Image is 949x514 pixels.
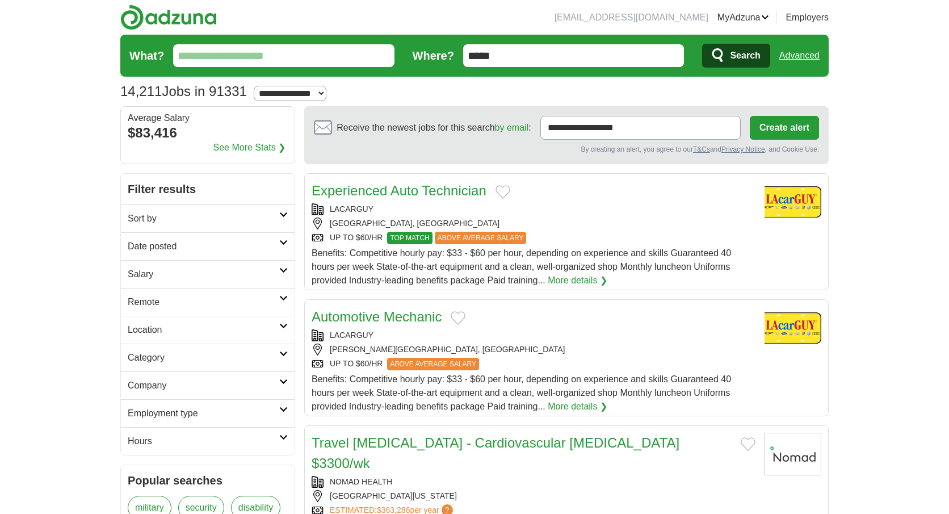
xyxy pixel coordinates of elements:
[120,83,247,99] h1: Jobs in 91331
[330,477,392,486] a: NOMAD HEALTH
[413,47,454,64] label: Where?
[128,212,279,225] h2: Sort by
[312,435,679,471] a: Travel [MEDICAL_DATA] - Cardiovascular [MEDICAL_DATA] $3300/wk
[741,437,755,451] button: Add to favorite jobs
[451,311,465,325] button: Add to favorite jobs
[121,399,295,427] a: Employment type
[387,232,432,244] span: TOP MATCH
[128,123,288,143] div: $83,416
[312,490,755,502] div: [GEOGRAPHIC_DATA][US_STATE]
[786,11,829,24] a: Employers
[435,232,527,244] span: ABOVE AVERAGE SALARY
[128,434,279,448] h2: Hours
[129,47,164,64] label: What?
[120,81,162,102] span: 14,211
[128,407,279,420] h2: Employment type
[312,218,755,229] div: [GEOGRAPHIC_DATA], [GEOGRAPHIC_DATA]
[128,295,279,309] h2: Remote
[213,141,286,154] a: See More Stats ❯
[495,123,529,132] a: by email
[717,11,770,24] a: MyAdzuna
[312,203,755,215] div: LACARGUY
[548,400,607,413] a: More details ❯
[730,44,760,67] span: Search
[128,240,279,253] h2: Date posted
[121,204,295,232] a: Sort by
[121,427,295,455] a: Hours
[765,307,821,349] img: Company logo
[128,472,288,489] h2: Popular searches
[121,344,295,371] a: Category
[312,358,755,370] div: UP TO $60/HR
[555,11,708,24] li: [EMAIL_ADDRESS][DOMAIN_NAME]
[548,274,607,287] a: More details ❯
[121,174,295,204] h2: Filter results
[312,232,755,244] div: UP TO $60/HR
[120,5,217,30] img: Adzuna logo
[314,144,819,154] div: By creating an alert, you agree to our and , and Cookie Use.
[312,344,755,356] div: [PERSON_NAME][GEOGRAPHIC_DATA], [GEOGRAPHIC_DATA]
[312,374,731,411] span: Benefits: Competitive hourly pay: $33 - $60 per hour, depending on experience and skills Guarante...
[312,309,442,324] a: Automotive Mechanic
[693,145,710,153] a: T&Cs
[750,116,819,140] button: Create alert
[121,232,295,260] a: Date posted
[721,145,765,153] a: Privacy Notice
[312,183,486,198] a: Experienced Auto Technician
[128,114,288,123] div: Average Salary
[128,268,279,281] h2: Salary
[312,329,755,341] div: LACARGUY
[387,358,479,370] span: ABOVE AVERAGE SALARY
[121,260,295,288] a: Salary
[337,121,531,135] span: Receive the newest jobs for this search :
[121,316,295,344] a: Location
[128,351,279,365] h2: Category
[121,288,295,316] a: Remote
[702,44,770,68] button: Search
[779,44,820,67] a: Advanced
[765,181,821,223] img: Company logo
[128,323,279,337] h2: Location
[312,248,731,285] span: Benefits: Competitive hourly pay: $33 - $60 per hour, depending on experience and skills Guarante...
[121,371,295,399] a: Company
[128,379,279,392] h2: Company
[765,433,821,475] img: Nomad Health logo
[496,185,510,199] button: Add to favorite jobs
